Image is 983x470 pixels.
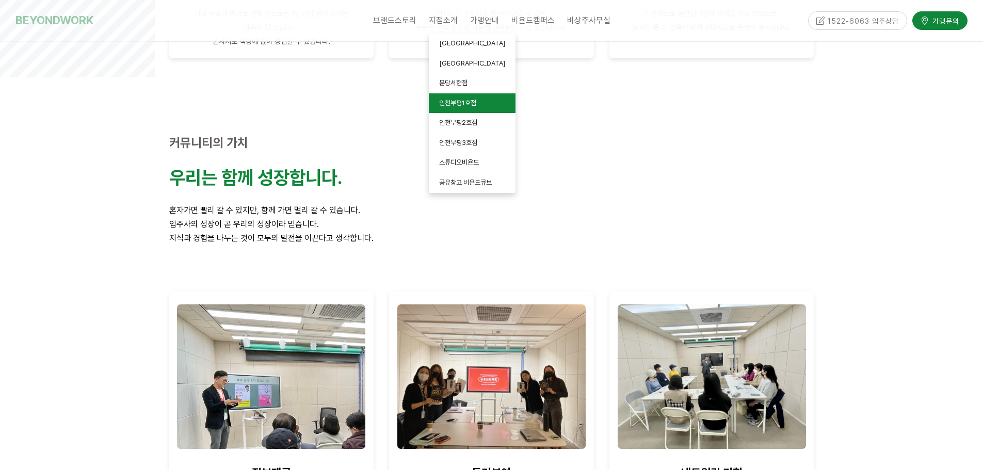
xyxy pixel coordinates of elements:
[929,15,959,26] span: 가맹문의
[429,15,458,25] span: 지점소개
[367,8,423,34] a: 브랜드스토리
[439,119,477,126] span: 인천부평2호점
[423,8,464,34] a: 지점소개
[169,217,814,231] p: 입주사의 성장이 곧 우리의 성장이라 믿습니다.
[567,15,610,25] span: 비상주사무실
[429,54,515,74] a: [GEOGRAPHIC_DATA]
[439,79,468,87] span: 분당서현점
[429,133,515,153] a: 인천부평3호점
[429,73,515,93] a: 분당서현점
[439,39,505,47] span: [GEOGRAPHIC_DATA]
[439,99,476,107] span: 인천부평1호점
[618,304,806,449] img: 2fbbf6b0b99d4.jpg
[169,231,814,245] p: 지식과 경험을 나누는 것이 모두의 발전을 이끈다고 생각합니다.
[439,59,505,67] span: [GEOGRAPHIC_DATA]
[429,34,515,54] a: [GEOGRAPHIC_DATA]
[505,8,561,34] a: 비욘드캠퍼스
[561,8,617,34] a: 비상주사무실
[373,15,416,25] span: 브랜드스토리
[464,8,505,34] a: 가맹안내
[429,153,515,173] a: 스튜디오비욘드
[429,93,515,114] a: 인천부평1호점
[439,139,477,147] span: 인천부평3호점
[439,158,479,166] span: 스튜디오비욘드
[177,304,365,449] img: d570ab6f7e098.jpg
[470,15,499,25] span: 가맹안내
[15,11,93,30] a: BEYONDWORK
[429,113,515,133] a: 인천부평2호점
[439,179,492,186] span: 공유창고 비욘드큐브
[169,135,248,150] strong: 커뮤니티의 가치
[397,304,586,449] img: 0a2fc5f30e0aa.jpg
[429,173,515,193] a: 공유창고 비욘드큐브
[511,15,555,25] span: 비욘드캠퍼스
[169,203,814,217] p: 혼자가면 빨리 갈 수 있지만, 함께 가면 멀리 갈 수 있습니다.
[169,167,342,189] strong: 우리는 함께 성장합니다.
[912,11,968,29] a: 가맹문의
[213,37,330,45] span: 혼자서도 책상에 앉아 창업할 수 있습니다.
